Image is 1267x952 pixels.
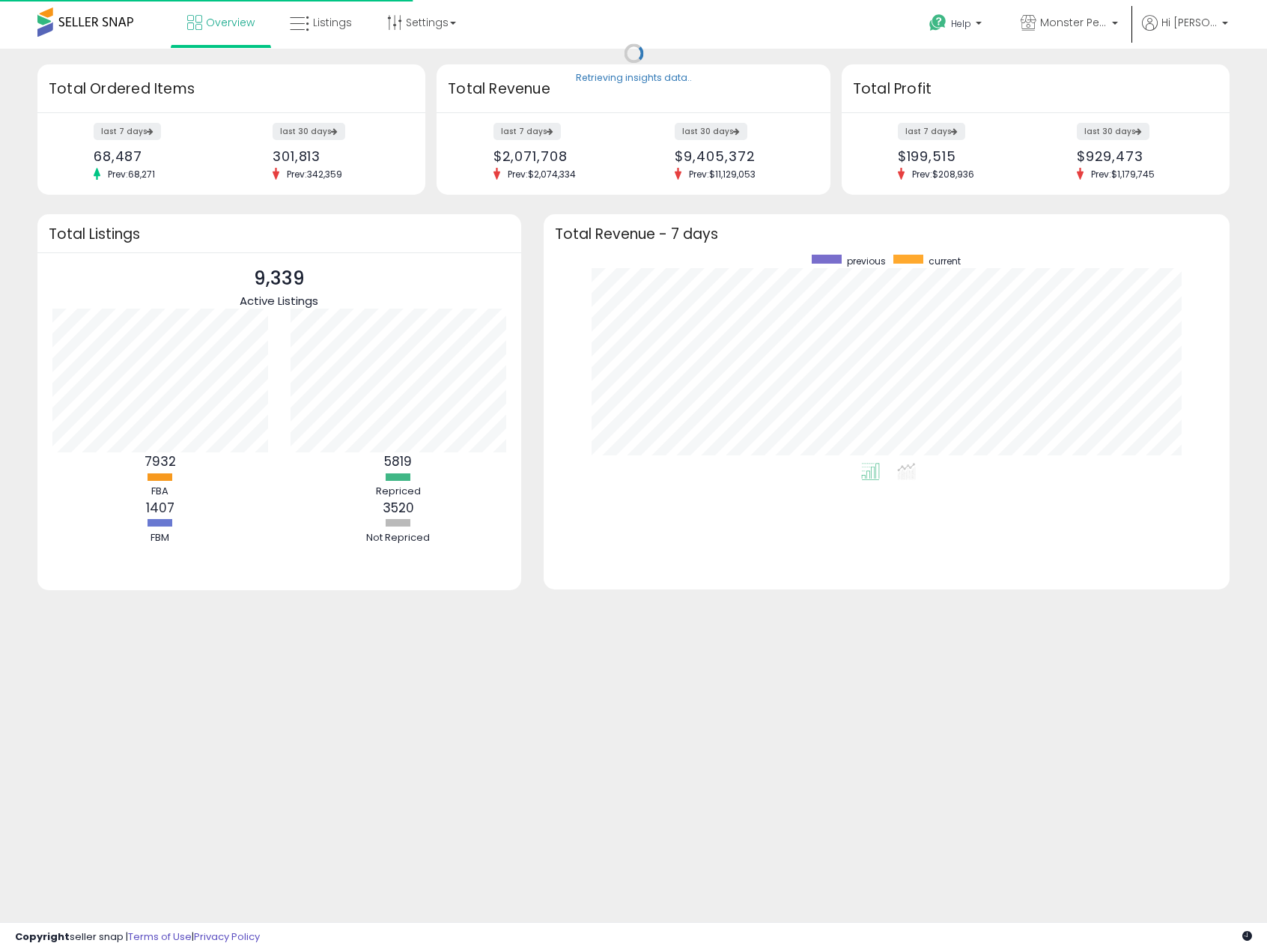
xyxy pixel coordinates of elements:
h3: Total Profit [853,79,1218,100]
div: Repriced [353,485,443,499]
span: Help [951,17,971,30]
span: current [929,255,961,267]
span: Prev: 342,359 [279,168,350,181]
span: previous [847,255,886,267]
span: Monster Pets [1040,15,1108,30]
div: $199,515 [898,148,1024,164]
div: 301,813 [273,148,399,164]
label: last 30 days [675,123,747,140]
span: Prev: 68,271 [100,168,162,181]
div: $929,473 [1077,148,1203,164]
div: FBM [115,531,205,545]
h3: Total Ordered Items [49,79,414,100]
b: 1407 [146,499,174,517]
b: 7932 [145,452,176,470]
label: last 30 days [1077,123,1149,140]
span: Listings [313,15,352,30]
div: FBA [115,485,205,499]
i: Get Help [929,13,947,32]
label: last 30 days [273,123,345,140]
b: 3520 [383,499,414,517]
label: last 7 days [898,123,965,140]
div: $9,405,372 [675,148,803,164]
a: Hi [PERSON_NAME] [1142,15,1228,49]
span: Hi [PERSON_NAME] [1161,15,1218,30]
div: Retrieving insights data.. [576,72,692,85]
a: Help [917,2,997,49]
b: 5819 [384,452,412,470]
span: Prev: $2,074,334 [500,168,583,181]
label: last 7 days [493,123,561,140]
span: Prev: $1,179,745 [1084,168,1162,181]
h3: Total Listings [49,228,510,240]
h3: Total Revenue [448,79,819,100]
p: 9,339 [240,264,318,293]
label: last 7 days [94,123,161,140]
div: $2,071,708 [493,148,622,164]
div: Not Repriced [353,531,443,545]
div: 68,487 [94,148,220,164]
span: Active Listings [240,293,318,309]
span: Prev: $208,936 [905,168,982,181]
span: Prev: $11,129,053 [681,168,763,181]
h3: Total Revenue - 7 days [555,228,1218,240]
span: Overview [206,15,255,30]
